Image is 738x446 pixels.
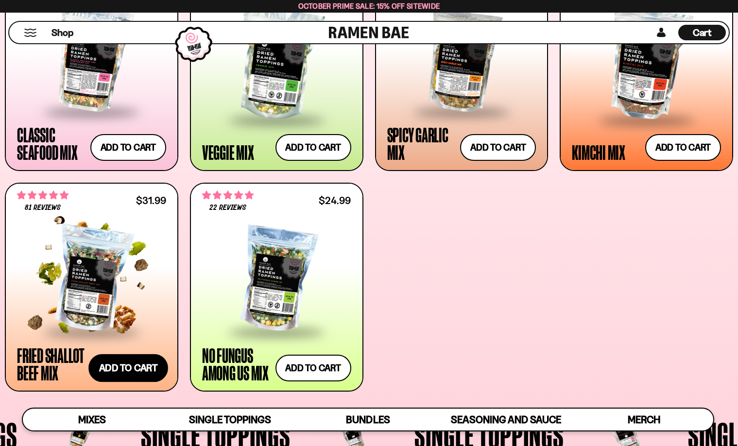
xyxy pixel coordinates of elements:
button: Add to cart [275,134,351,161]
button: Add to cart [90,134,166,161]
div: Cart [678,22,726,43]
div: $24.99 [319,196,351,205]
span: Cart [693,27,712,38]
a: 4.82 stars 22 reviews $24.99 No Fungus Among Us Mix Add to cart [190,183,363,391]
div: Veggie Mix [202,143,254,161]
button: Add to cart [275,355,351,381]
button: Mobile Menu Trigger [24,29,37,37]
a: Mixes [23,409,161,430]
span: 22 reviews [209,204,246,212]
span: Shop [51,26,73,39]
div: Fried Shallot Beef Mix [17,346,86,381]
a: Single Toppings [161,409,299,430]
span: 4.83 stars [17,189,69,202]
a: Bundles [299,409,437,430]
span: 81 reviews [25,204,61,212]
div: Spicy Garlic Mix [387,126,456,161]
span: Bundles [346,413,390,426]
button: Add to cart [88,354,168,382]
div: $31.99 [136,196,166,205]
span: Merch [628,413,660,426]
span: Single Toppings [189,413,271,426]
div: Classic Seafood Mix [17,126,86,161]
div: No Fungus Among Us Mix [202,346,271,381]
button: Add to cart [460,134,536,161]
span: October Prime Sale: 15% off Sitewide [298,1,440,11]
a: Seasoning and Sauce [437,409,575,430]
a: Merch [575,409,713,430]
a: Shop [51,25,73,40]
span: 4.82 stars [202,189,254,202]
span: Seasoning and Sauce [451,413,561,426]
button: Add to cart [645,134,721,161]
div: Kimchi Mix [572,143,625,161]
span: Mixes [78,413,106,426]
a: 4.83 stars 81 reviews $31.99 Fried Shallot Beef Mix Add to cart [5,183,178,391]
